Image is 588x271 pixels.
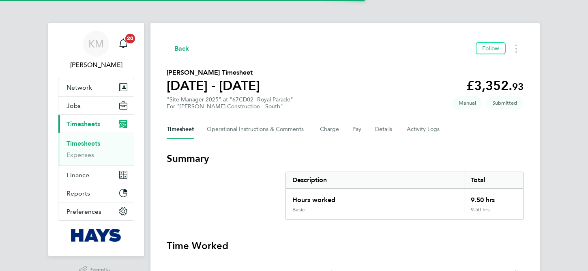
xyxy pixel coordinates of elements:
[512,81,524,92] span: 93
[174,44,189,54] span: Back
[58,166,134,184] button: Finance
[509,42,524,55] button: Timesheets Menu
[58,229,134,242] a: Go to home page
[67,120,100,128] span: Timesheets
[407,120,441,139] button: Activity Logs
[476,42,506,54] button: Follow
[125,34,135,43] span: 20
[167,96,293,110] div: "Site Manager 2025" at "67CD02 -Royal Parade"
[58,202,134,220] button: Preferences
[167,77,260,94] h1: [DATE] - [DATE]
[67,171,89,179] span: Finance
[167,103,293,110] div: For "[PERSON_NAME] Construction - South"
[352,120,362,139] button: Pay
[466,78,524,93] app-decimal: £3,352.
[482,45,499,52] span: Follow
[286,172,464,188] div: Description
[58,133,134,166] div: Timesheets
[58,31,134,70] a: KM[PERSON_NAME]
[320,120,339,139] button: Charge
[207,120,307,139] button: Operational Instructions & Comments
[58,115,134,133] button: Timesheets
[67,84,92,91] span: Network
[67,189,90,197] span: Reports
[115,31,131,57] a: 20
[58,60,134,70] span: Katie McPherson
[486,96,524,110] span: This timesheet is Submitted.
[88,39,104,49] span: KM
[292,206,305,213] div: Basic
[167,152,524,165] h3: Summary
[464,172,523,188] div: Total
[452,96,483,110] span: This timesheet was manually created.
[167,68,260,77] h2: [PERSON_NAME] Timesheet
[67,102,81,110] span: Jobs
[286,189,464,206] div: Hours worked
[58,184,134,202] button: Reports
[67,208,101,215] span: Preferences
[167,239,524,252] h3: Time Worked
[67,151,94,159] a: Expenses
[58,78,134,96] button: Network
[67,140,100,147] a: Timesheets
[464,189,523,206] div: 9.50 hrs
[167,120,194,139] button: Timesheet
[285,172,524,220] div: Summary
[167,43,189,54] button: Back
[71,229,122,242] img: hays-logo-retina.png
[464,206,523,219] div: 9.50 hrs
[58,97,134,114] button: Jobs
[48,23,144,256] nav: Main navigation
[375,120,394,139] button: Details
